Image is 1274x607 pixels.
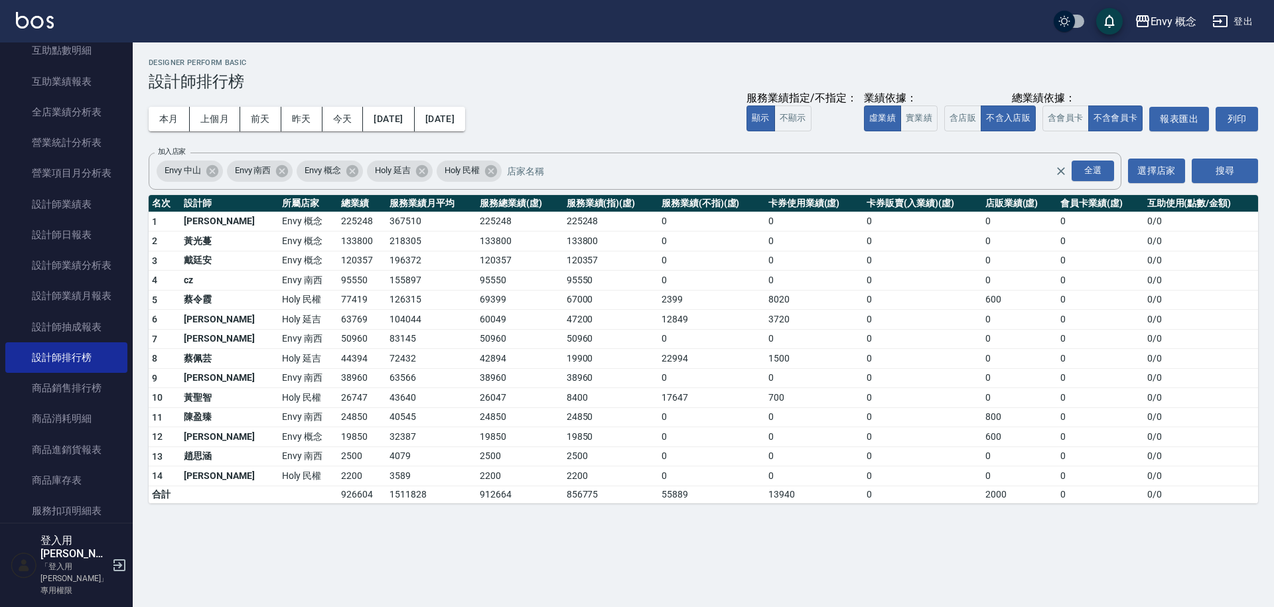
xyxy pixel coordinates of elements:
td: 2200 [563,466,658,486]
td: 120357 [338,251,386,271]
td: 26047 [476,388,563,408]
td: cz [180,271,279,291]
button: 上個月 [190,107,240,131]
h3: 設計師排行榜 [149,72,1258,91]
a: 設計師排行榜 [5,342,127,373]
td: 0 [982,271,1057,291]
td: 0 / 0 [1144,427,1258,447]
label: 加入店家 [158,147,186,157]
td: 600 [982,290,1057,310]
span: 10 [152,392,163,403]
div: 總業績依據： [944,92,1143,105]
td: 32387 [386,427,476,447]
td: Holy 民權 [279,466,338,486]
td: 38960 [476,368,563,388]
td: 47200 [563,310,658,330]
span: Envy 南西 [227,164,279,177]
td: 0 [658,329,765,349]
td: 0 [863,486,981,503]
td: 0 [982,310,1057,330]
th: 服務業績(不指)(虛) [658,195,765,212]
td: 225248 [338,212,386,232]
td: 0 [863,407,981,427]
img: Logo [16,12,54,29]
div: Holy 延吉 [367,161,433,182]
td: 0 / 0 [1144,329,1258,349]
td: 133800 [563,232,658,251]
td: 0 [1057,446,1144,466]
td: 2500 [476,446,563,466]
td: 63769 [338,310,386,330]
td: 0 [863,368,981,388]
td: 趙思涵 [180,446,279,466]
td: 0 / 0 [1144,349,1258,369]
th: 總業績 [338,195,386,212]
td: 0 / 0 [1144,407,1258,427]
td: 63566 [386,368,476,388]
span: Holy 延吉 [367,164,419,177]
td: 0 [1057,427,1144,447]
td: 133800 [476,232,563,251]
td: 55889 [658,486,765,503]
th: 服務總業績(虛) [476,195,563,212]
span: 13 [152,451,163,462]
td: 4079 [386,446,476,466]
td: 戴廷安 [180,251,279,271]
td: 3589 [386,466,476,486]
td: 50960 [338,329,386,349]
td: 0 [863,212,981,232]
th: 服務業績(指)(虛) [563,195,658,212]
th: 卡券販賣(入業績)(虛) [863,195,981,212]
td: 77419 [338,290,386,310]
button: 前天 [240,107,281,131]
td: 0 [658,466,765,486]
td: 0 [1057,212,1144,232]
td: 0 [765,232,863,251]
button: Envy 概念 [1129,8,1202,35]
td: 0 [1057,407,1144,427]
span: Envy 概念 [297,164,349,177]
th: 卡券使用業績(虛) [765,195,863,212]
button: 本月 [149,107,190,131]
td: 0 [1057,368,1144,388]
div: Envy 中山 [157,161,223,182]
td: 126315 [386,290,476,310]
span: 9 [152,373,157,383]
td: 26747 [338,388,386,408]
td: 0 / 0 [1144,232,1258,251]
td: 黃聖智 [180,388,279,408]
td: 700 [765,388,863,408]
td: 0 [1057,466,1144,486]
td: 155897 [386,271,476,291]
td: 2500 [563,446,658,466]
td: 2200 [338,466,386,486]
td: 225248 [563,212,658,232]
div: Envy 概念 [297,161,363,182]
td: 367510 [386,212,476,232]
td: 0 / 0 [1144,251,1258,271]
td: 0 / 0 [1144,486,1258,503]
td: Holy 延吉 [279,349,338,369]
img: Person [11,552,37,578]
td: 0 [765,368,863,388]
td: 0 [863,349,981,369]
span: Envy 中山 [157,164,209,177]
th: 會員卡業績(虛) [1057,195,1144,212]
td: 0 [863,466,981,486]
td: 0 [982,466,1057,486]
td: 218305 [386,232,476,251]
td: 67000 [563,290,658,310]
td: 0 [765,407,863,427]
td: Envy 概念 [279,427,338,447]
td: 0 / 0 [1144,310,1258,330]
div: Envy 南西 [227,161,293,182]
td: 38960 [338,368,386,388]
td: 0 [658,427,765,447]
span: 8 [152,353,157,364]
td: 120357 [563,251,658,271]
button: 昨天 [281,107,322,131]
td: 1500 [765,349,863,369]
span: 3 [152,255,157,266]
span: 11 [152,412,163,423]
button: 登出 [1207,9,1258,34]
